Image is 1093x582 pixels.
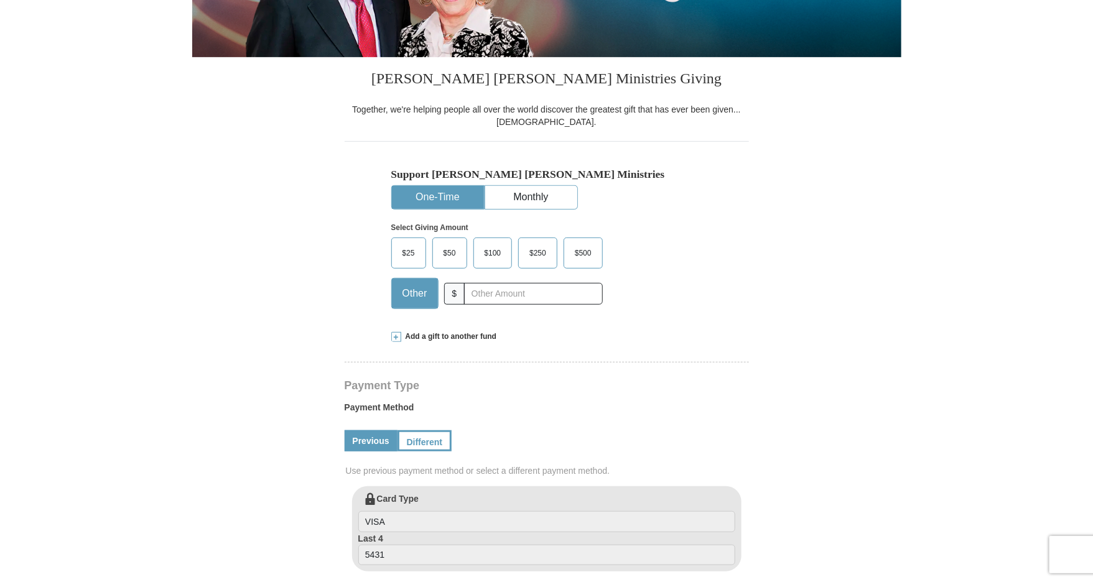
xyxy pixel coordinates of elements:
[345,430,398,451] a: Previous
[437,244,462,262] span: $50
[345,381,749,390] h4: Payment Type
[444,283,465,305] span: $
[391,223,468,232] strong: Select Giving Amount
[478,244,508,262] span: $100
[523,244,552,262] span: $250
[485,186,577,209] button: Monthly
[345,103,749,128] div: Together, we're helping people all over the world discover the greatest gift that has ever been g...
[396,284,434,303] span: Other
[345,57,749,103] h3: [PERSON_NAME] [PERSON_NAME] Ministries Giving
[346,464,750,477] span: Use previous payment method or select a different payment method.
[358,511,735,532] input: Card Type
[358,545,735,566] input: Last 4
[345,401,749,420] label: Payment Method
[569,244,598,262] span: $500
[401,331,497,342] span: Add a gift to another fund
[464,283,602,305] input: Other Amount
[392,186,484,209] button: One-Time
[358,532,735,566] label: Last 4
[398,430,452,451] a: Different
[391,168,702,181] h5: Support [PERSON_NAME] [PERSON_NAME] Ministries
[358,492,735,532] label: Card Type
[396,244,421,262] span: $25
